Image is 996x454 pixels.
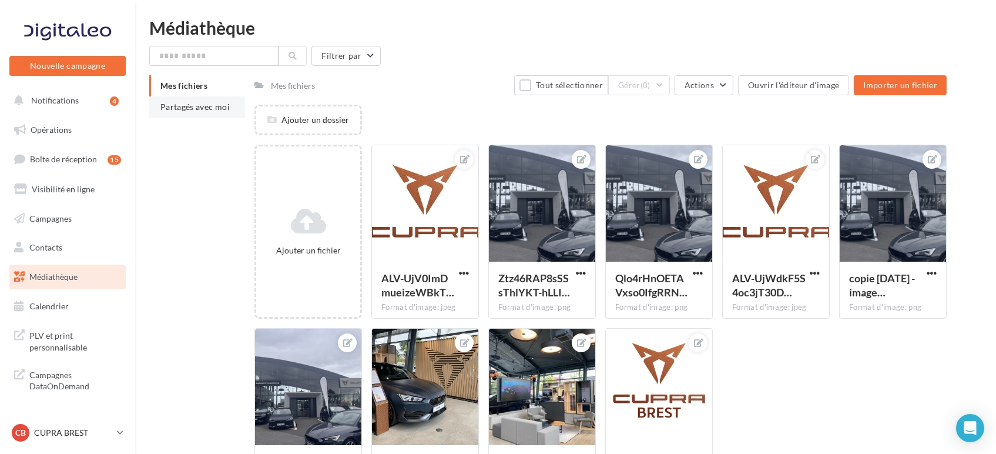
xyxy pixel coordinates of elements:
a: Boîte de réception15 [7,146,128,172]
div: Format d'image: png [849,302,937,313]
span: Visibilité en ligne [32,184,95,194]
div: Open Intercom Messenger [956,414,984,442]
a: CB CUPRA BREST [9,422,126,444]
div: Format d'image: jpeg [732,302,820,313]
button: Importer un fichier [854,75,947,95]
button: Notifications 4 [7,88,123,113]
a: Campagnes [7,206,128,231]
a: PLV et print personnalisable [7,323,128,358]
a: Visibilité en ligne [7,177,128,202]
span: Actions [685,80,714,90]
span: Partagés avec moi [160,102,230,112]
a: Opérations [7,118,128,142]
div: Mes fichiers [271,80,315,92]
span: Importer un fichier [863,80,937,90]
a: Calendrier [7,294,128,319]
span: Boîte de réception [30,154,97,164]
button: Ouvrir l'éditeur d'image [738,75,849,95]
span: ALV-UjV0ImDmueizeWBkTHVC0Ev0vEnyhUZ5C_My58XQxVqoWn-52PFC [381,272,454,299]
div: 15 [108,155,121,165]
div: Format d'image: png [615,302,703,313]
div: Ajouter un dossier [256,114,360,126]
button: Actions [675,75,733,95]
span: (0) [640,81,650,90]
span: Ztz46RAP8sSSsThlYKT-hLLIaR5b5fE62HT7URVzpJzuWmQwkZgTz1TA1CrFCdBHi1bt9XAK2M460PWkVg=s0 [498,272,570,299]
div: Format d'image: png [498,302,586,313]
button: Nouvelle campagne [9,56,126,76]
span: Campagnes DataOnDemand [29,367,121,392]
span: Campagnes [29,213,72,223]
div: Médiathèque [149,19,982,36]
div: Ajouter un fichier [261,245,356,256]
div: 4 [110,96,119,106]
a: Médiathèque [7,265,128,289]
button: Gérer(0) [608,75,670,95]
div: Format d'image: jpeg [381,302,469,313]
span: copie 08-07-2025 - image (19) [849,272,915,299]
span: Qlo4rHnOETAVxso0IfgRRNDgV8n8pOgN9uHBkKRdmB11yOa5kt05bZmR5epJ2oJqrQpBcW9IOlR9Ct6Qfw=s0 [615,272,688,299]
span: Opérations [31,125,72,135]
span: Mes fichiers [160,81,207,91]
span: Contacts [29,242,62,252]
p: CUPRA BREST [34,427,112,439]
button: Tout sélectionner [514,75,608,95]
span: Calendrier [29,301,69,311]
span: ALV-UjWdkF5S4oc3jT30DwdQI4OGRQ4OhxZMD6YBFydxufu4cNc44vU [732,272,806,299]
a: Contacts [7,235,128,260]
span: Médiathèque [29,272,78,282]
span: PLV et print personnalisable [29,328,121,353]
a: Campagnes DataOnDemand [7,362,128,397]
span: CB [15,427,26,439]
span: Notifications [31,95,79,105]
button: Filtrer par [311,46,381,66]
